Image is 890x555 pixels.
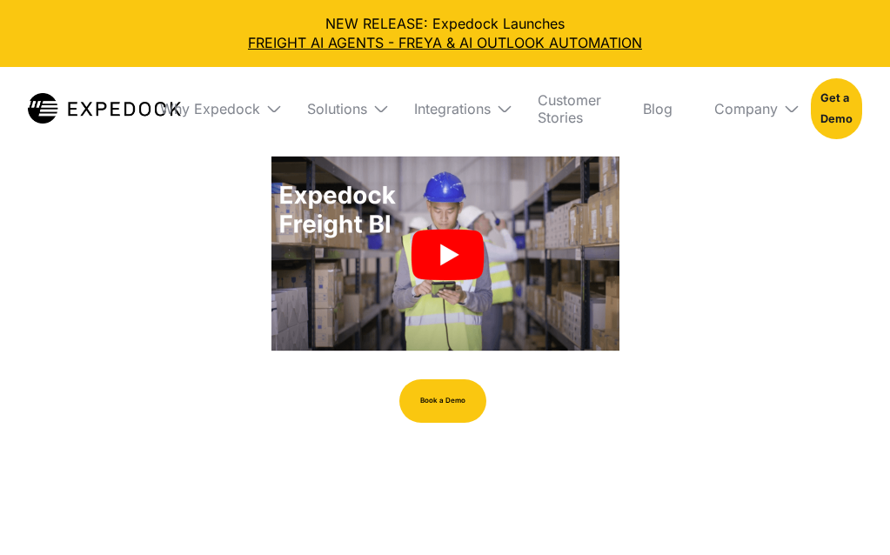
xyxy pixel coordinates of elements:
[14,33,876,52] a: FREIGHT AI AGENTS - FREYA & AI OUTLOOK AUTOMATION
[414,100,491,117] div: Integrations
[146,67,279,150] div: Why Expedock
[524,67,615,150] a: Customer Stories
[400,67,510,150] div: Integrations
[803,471,890,555] iframe: Chat Widget
[714,100,778,117] div: Company
[271,156,619,351] a: open lightbox
[700,67,797,150] div: Company
[811,78,862,139] a: Get a Demo
[14,14,876,53] div: NEW RELEASE: Expedock Launches
[629,67,686,150] a: Blog
[160,100,260,117] div: Why Expedock
[399,379,486,423] a: Book a Demo
[307,100,367,117] div: Solutions
[293,67,386,150] div: Solutions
